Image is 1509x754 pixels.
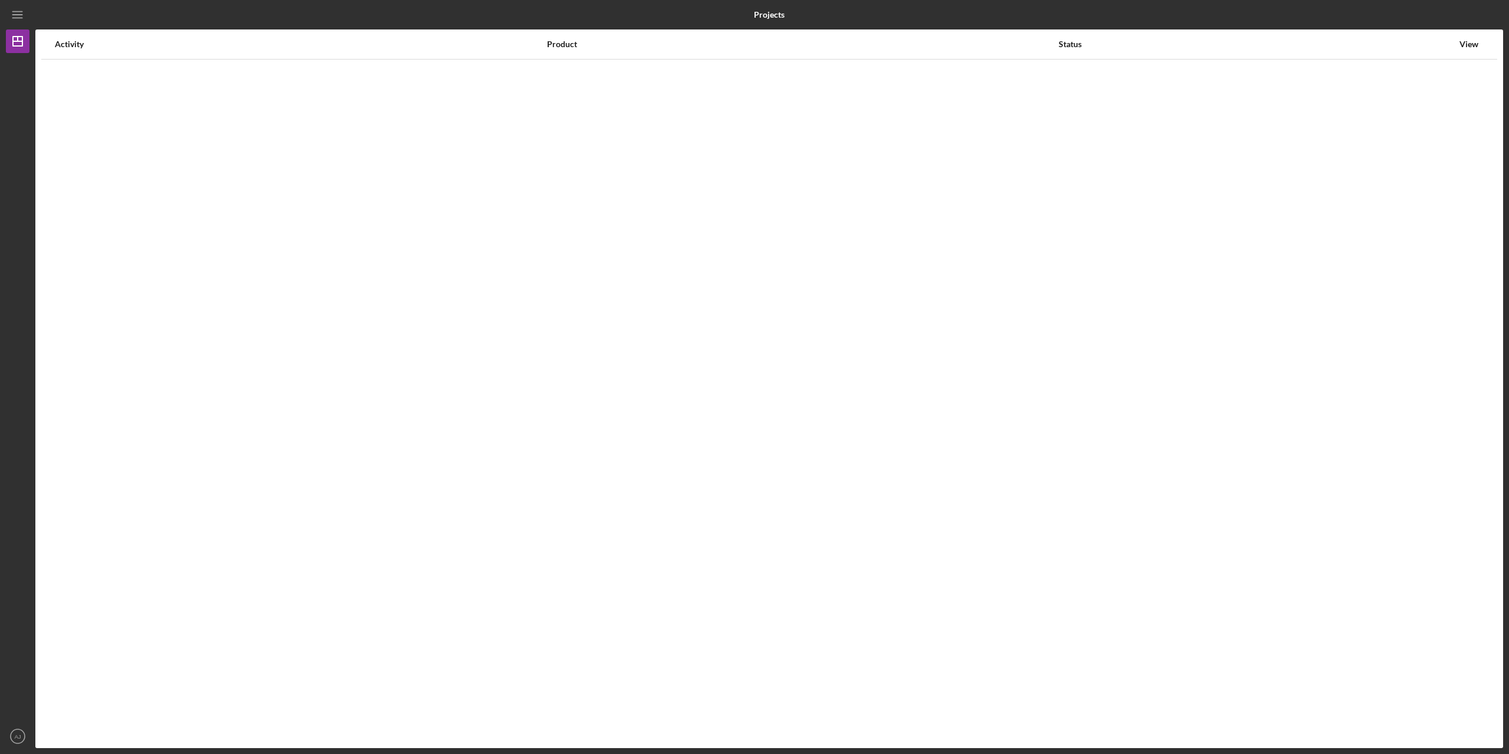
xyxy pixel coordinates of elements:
button: AJ [6,725,29,748]
div: Product [547,39,1057,49]
b: Projects [754,10,785,19]
text: AJ [14,733,21,740]
div: View [1454,39,1484,49]
div: Activity [55,39,546,49]
div: Status [1059,39,1453,49]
